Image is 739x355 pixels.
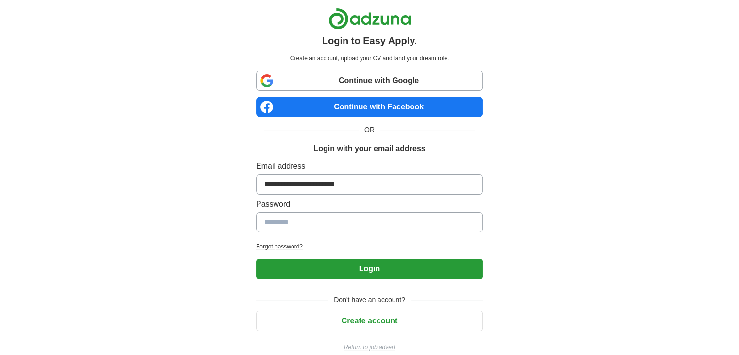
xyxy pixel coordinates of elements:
[258,54,481,63] p: Create an account, upload your CV and land your dream role.
[256,71,483,91] a: Continue with Google
[256,317,483,325] a: Create account
[256,311,483,331] button: Create account
[359,125,380,135] span: OR
[256,97,483,117] a: Continue with Facebook
[322,34,417,48] h1: Login to Easy Apply.
[256,198,483,210] label: Password
[328,8,411,30] img: Adzuna logo
[328,295,411,305] span: Don't have an account?
[256,242,483,251] a: Forgot password?
[313,143,425,155] h1: Login with your email address
[256,259,483,279] button: Login
[256,160,483,172] label: Email address
[256,343,483,352] a: Return to job advert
